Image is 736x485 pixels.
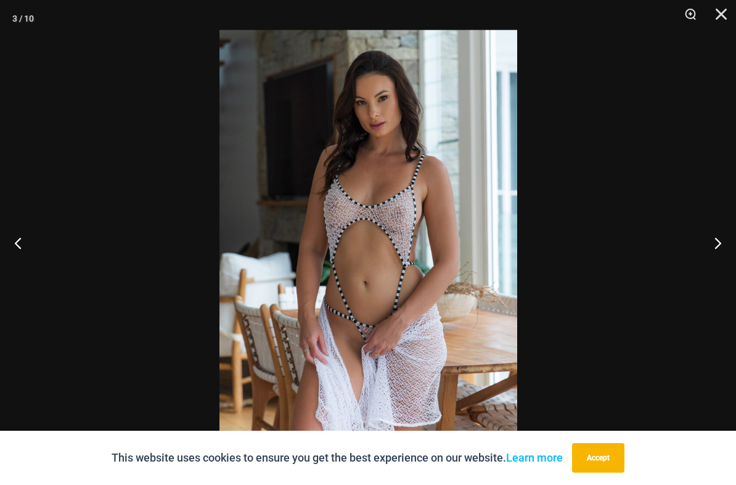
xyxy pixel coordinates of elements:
a: Learn more [506,451,563,464]
button: Accept [572,443,624,473]
p: This website uses cookies to ensure you get the best experience on our website. [112,449,563,467]
img: Inferno Mesh Black White 8561 One Piece St Martin White 5996 Sarong 12 [219,30,517,476]
button: Next [690,212,736,274]
div: 3 / 10 [12,9,34,28]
